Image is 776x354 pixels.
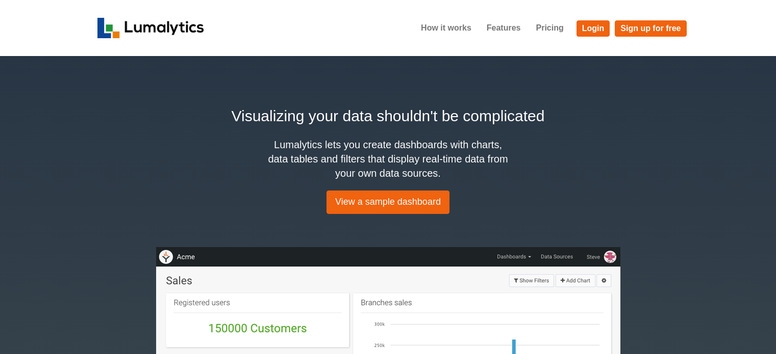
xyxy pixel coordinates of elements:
a: Pricing [528,15,571,41]
h4: Lumalytics lets you create dashboards with charts, data tables and filters that display real-time... [266,138,511,180]
h2: Visualizing your data shouldn't be complicated [97,104,679,127]
a: How it works [413,15,479,41]
a: Sign up for free [615,20,686,37]
a: View a sample dashboard [327,190,449,214]
a: Login [577,20,610,37]
a: Features [479,15,529,41]
img: logo_v2-f34f87db3d4d9f5311d6c47995059ad6168825a3e1eb260e01c8041e89355404.png [97,18,204,38]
